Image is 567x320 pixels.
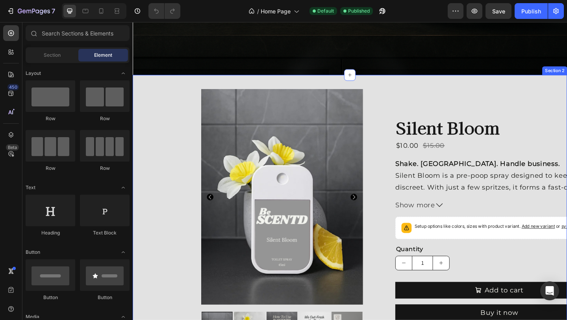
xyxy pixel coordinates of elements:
[285,193,512,205] button: Show more
[26,249,40,256] span: Button
[26,184,35,191] span: Text
[117,246,130,259] span: Toggle open
[80,294,130,301] div: Button
[326,255,344,270] button: increment
[285,102,512,127] h2: Silent Bloom
[117,67,130,80] span: Toggle open
[304,255,326,270] input: quantity
[148,3,180,19] div: Undo/Redo
[383,287,425,296] div: Add to cart
[133,22,567,320] iframe: Design area
[315,127,340,141] div: $15.00
[26,115,75,122] div: Row
[26,70,41,77] span: Layout
[26,229,75,236] div: Heading
[80,115,130,122] div: Row
[285,193,328,205] span: Show more
[3,3,59,19] button: 7
[317,7,334,15] span: Default
[26,294,75,301] div: Button
[6,144,19,151] div: Beta
[237,187,244,194] button: Carousel Next Arrow
[515,3,548,19] button: Publish
[348,7,370,15] span: Published
[257,7,259,15] span: /
[286,255,304,270] button: decrement
[306,218,488,226] p: Setup options like colors, sizes with product variant.
[117,181,130,194] span: Toggle open
[285,283,512,301] button: Add to cart
[485,3,511,19] button: Save
[94,52,112,59] span: Element
[540,281,559,300] div: Open Intercom Messenger
[80,165,130,172] div: Row
[286,243,511,251] p: Quantity
[492,8,505,15] span: Save
[466,219,488,225] span: sync data
[285,127,311,141] div: $10.00
[459,219,488,225] span: or
[261,7,291,15] span: Home Page
[7,84,19,90] div: 450
[423,219,459,225] span: Add new variant
[26,25,130,41] input: Search Sections & Elements
[521,7,541,15] div: Publish
[285,150,465,158] strong: Shake. [GEOGRAPHIC_DATA]. Handle business.
[80,229,130,236] div: Text Block
[285,163,504,210] p: Silent Bloom is a pre-poop spray designed to keep things discreet. With just a few spritzes, it f...
[52,6,55,16] p: 7
[26,165,75,172] div: Row
[44,52,61,59] span: Section
[447,49,471,56] div: Section 2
